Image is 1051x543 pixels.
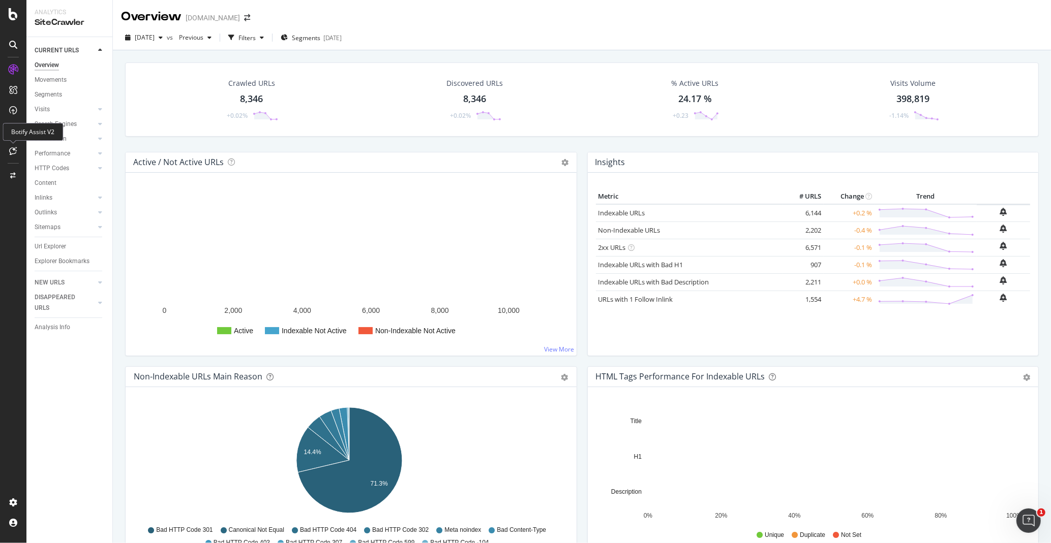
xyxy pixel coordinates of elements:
text: 0% [643,512,652,519]
h4: Insights [595,155,625,169]
button: Segments[DATE] [277,29,346,46]
span: Unique [765,531,784,539]
div: Visits [35,104,50,115]
text: H1 [634,453,642,460]
div: Content [35,178,56,188]
a: URLs with 1 Follow Inlink [598,295,673,304]
div: SiteCrawler [35,17,104,28]
iframe: Intercom live chat [1016,508,1041,533]
a: Analysis Info [35,322,105,333]
a: Indexable URLs with Bad Description [598,277,709,286]
div: CURRENT URLS [35,45,79,56]
a: DISAPPEARED URLS [35,292,95,313]
div: DISAPPEARED URLS [35,292,86,313]
text: Title [630,418,642,425]
text: 8,000 [431,306,449,314]
div: +0.02% [227,111,248,120]
span: Previous [175,33,203,42]
div: bell-plus [1000,276,1007,284]
td: 907 [783,256,824,273]
text: 71.3% [371,481,388,488]
text: 80% [935,512,947,519]
div: Non-Indexable URLs Main Reason [134,371,262,381]
div: Segments [35,89,62,100]
a: 2xx URLs [598,243,626,252]
a: Segments [35,89,105,100]
div: Url Explorer [35,241,66,252]
a: Movements [35,75,105,85]
a: Visits [35,104,95,115]
a: Indexable URLs with Bad H1 [598,260,683,269]
text: Description [611,488,641,495]
a: Distribution [35,134,95,144]
div: Discovered URLs [446,78,503,88]
i: Options [562,159,569,166]
a: NEW URLS [35,277,95,288]
text: 20% [715,512,727,519]
span: Bad HTTP Code 301 [156,526,213,534]
button: [DATE] [121,29,167,46]
a: Sitemaps [35,222,95,233]
div: NEW URLS [35,277,65,288]
div: Explorer Bookmarks [35,256,89,267]
div: 8,346 [240,92,263,106]
text: Indexable Not Active [282,327,347,335]
text: Non-Indexable Not Active [375,327,456,335]
div: Movements [35,75,67,85]
a: HTTP Codes [35,163,95,174]
a: Explorer Bookmarks [35,256,105,267]
span: Meta noindex [444,526,481,534]
span: Not Set [841,531,861,539]
div: -1.14% [889,111,909,120]
span: Bad HTTP Code 404 [300,526,356,534]
td: 2,211 [783,273,824,291]
a: Inlinks [35,193,95,203]
div: Analysis Info [35,322,70,333]
div: arrow-right-arrow-left [244,14,250,21]
div: 24.17 % [678,92,712,106]
td: +4.7 % [824,291,875,308]
text: 10,000 [498,306,520,314]
div: Visits Volume [890,78,936,88]
td: 1,554 [783,291,824,308]
td: -0.4 % [824,221,875,239]
div: Botify Assist V2 [3,123,63,141]
text: 40% [788,512,800,519]
span: 1 [1037,508,1045,517]
a: Non-Indexable URLs [598,226,660,235]
div: Overview [35,60,59,71]
div: gear [561,374,568,381]
div: Filters [238,34,256,42]
text: 2,000 [224,306,242,314]
text: Active [234,327,253,335]
div: gear [1023,374,1030,381]
a: Content [35,178,105,188]
span: Duplicate [800,531,825,539]
div: bell-plus [1000,225,1007,233]
div: [DOMAIN_NAME] [186,13,240,23]
div: % Active URLs [671,78,718,88]
td: -0.1 % [824,256,875,273]
th: # URLS [783,189,824,204]
td: 6,571 [783,239,824,256]
div: bell-plus [1000,242,1007,250]
div: 398,819 [896,92,929,106]
button: Previous [175,29,216,46]
div: Sitemaps [35,222,61,233]
a: Indexable URLs [598,208,645,217]
a: CURRENT URLS [35,45,95,56]
th: Change [824,189,875,204]
th: Trend [875,189,977,204]
span: 2025 Aug. 31st [135,33,155,42]
div: HTML Tags Performance for Indexable URLs [596,371,765,381]
a: Url Explorer [35,241,105,252]
h4: Active / Not Active URLs [133,155,224,169]
div: +0.23 [673,111,688,120]
span: Bad HTTP Code 302 [372,526,429,534]
div: A chart. [134,403,565,521]
div: Crawled URLs [228,78,275,88]
svg: A chart. [596,403,1027,521]
a: Performance [35,148,95,159]
div: Search Engines [35,119,77,130]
